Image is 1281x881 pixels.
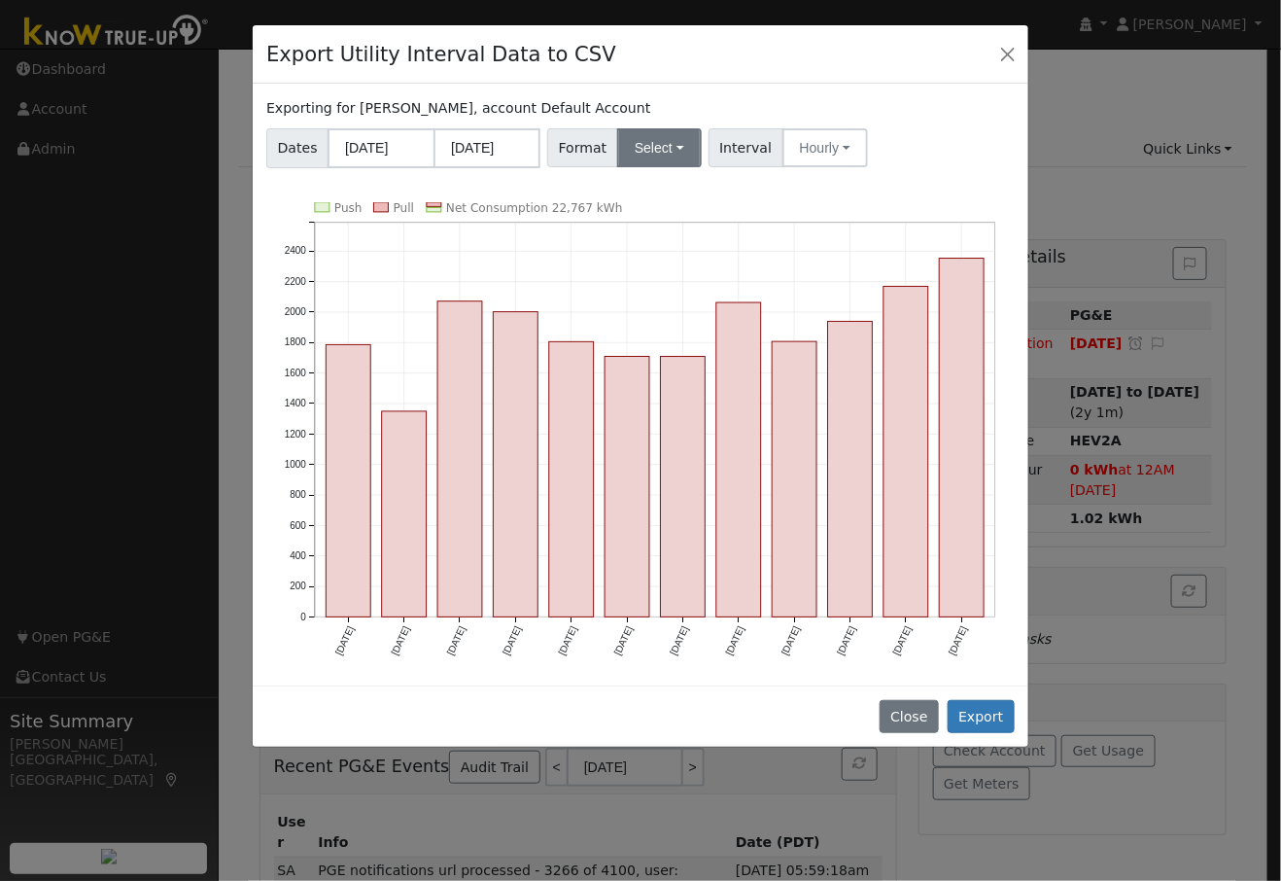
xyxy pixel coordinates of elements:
[446,201,623,215] text: Net Consumption 22,767 kWh
[390,624,412,656] text: [DATE]
[557,624,579,656] text: [DATE]
[333,624,356,656] text: [DATE]
[779,624,802,656] text: [DATE]
[445,624,467,656] text: [DATE]
[285,276,307,287] text: 2200
[437,301,482,617] rect: onclick=""
[285,398,307,408] text: 1400
[285,368,307,378] text: 1600
[547,128,618,167] span: Format
[716,302,761,617] rect: onclick=""
[290,489,306,500] text: 800
[394,201,414,215] text: Pull
[668,624,690,656] text: [DATE]
[285,459,307,470] text: 1000
[994,40,1021,67] button: Close
[549,341,594,617] rect: onclick=""
[382,411,427,617] rect: onclick=""
[266,98,650,119] label: Exporting for [PERSON_NAME], account Default Account
[617,128,702,167] button: Select
[285,245,307,256] text: 2400
[782,128,868,167] button: Hourly
[494,311,538,617] rect: onclick=""
[301,612,307,622] text: 0
[709,128,783,167] span: Interval
[880,700,939,733] button: Close
[883,286,928,617] rect: onclick=""
[605,356,649,617] rect: onclick=""
[285,428,307,439] text: 1200
[285,336,307,347] text: 1800
[828,321,873,617] rect: onclick=""
[891,624,914,656] text: [DATE]
[285,306,307,317] text: 2000
[334,201,363,215] text: Push
[835,624,857,656] text: [DATE]
[290,519,306,530] text: 600
[501,624,523,656] text: [DATE]
[724,624,746,656] text: [DATE]
[661,356,706,617] rect: onclick=""
[947,624,969,656] text: [DATE]
[290,581,306,591] text: 200
[266,39,616,70] h4: Export Utility Interval Data to CSV
[948,700,1015,733] button: Export
[327,344,371,617] rect: onclick=""
[940,258,985,617] rect: onclick=""
[772,341,816,617] rect: onclick=""
[266,128,329,168] span: Dates
[612,624,635,656] text: [DATE]
[290,550,306,561] text: 400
